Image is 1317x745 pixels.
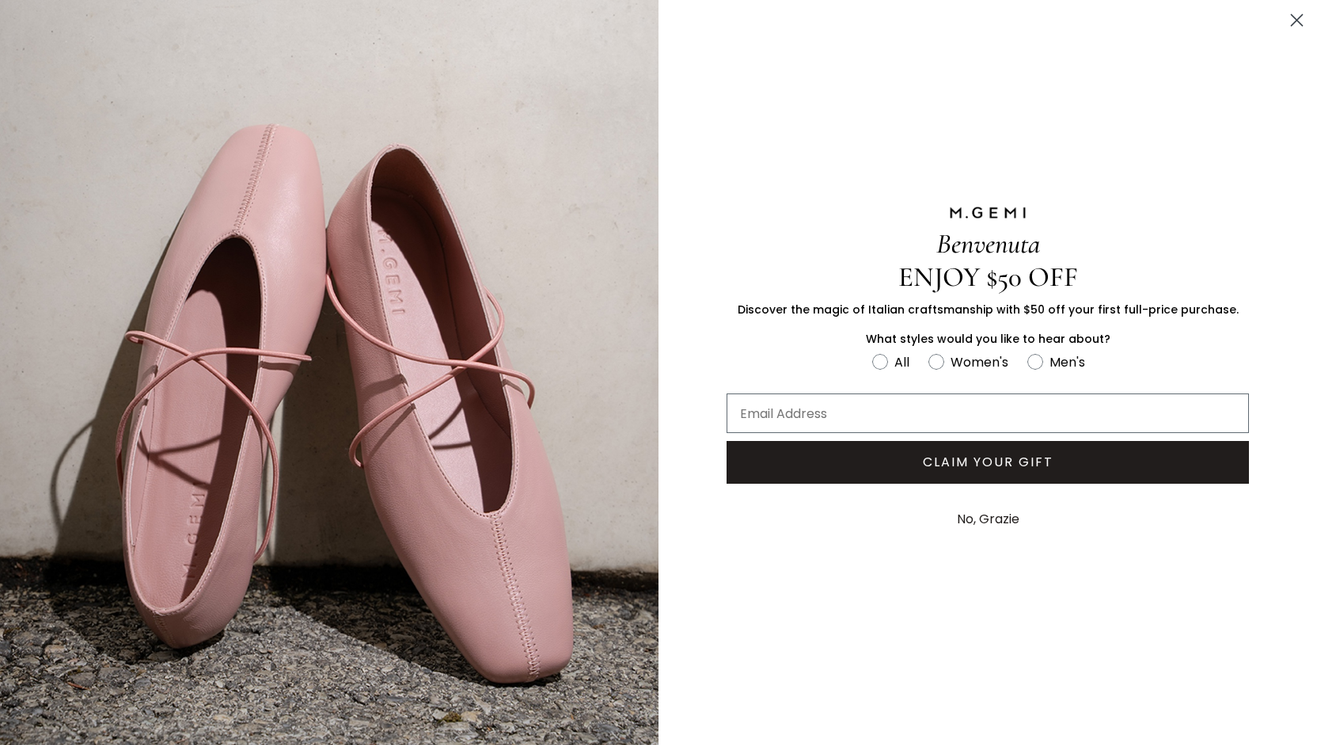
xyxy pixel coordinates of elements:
img: M.GEMI [948,206,1027,220]
div: Women's [951,352,1008,372]
span: What styles would you like to hear about? [866,331,1110,347]
div: All [894,352,909,372]
span: Benvenuta [936,227,1040,260]
button: Close dialog [1283,6,1311,34]
input: Email Address [727,393,1249,433]
button: No, Grazie [949,500,1027,539]
button: CLAIM YOUR GIFT [727,441,1249,484]
span: ENJOY $50 OFF [898,260,1078,294]
span: Discover the magic of Italian craftsmanship with $50 off your first full-price purchase. [738,302,1239,317]
div: Men's [1049,352,1085,372]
